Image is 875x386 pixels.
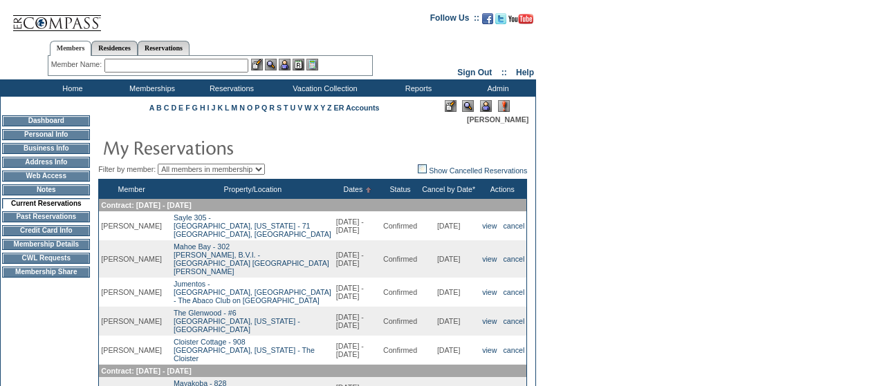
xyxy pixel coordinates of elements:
td: CWL Requests [2,253,90,264]
td: [PERSON_NAME] [99,240,164,278]
a: L [225,104,229,112]
td: Follow Us :: [430,12,479,28]
a: B [156,104,162,112]
a: view [482,255,497,263]
td: [DATE] - [DATE] [334,211,381,240]
img: b_calculator.gif [306,59,318,70]
img: Become our fan on Facebook [482,13,493,24]
span: Filter by member: [98,165,156,173]
a: G [192,104,198,112]
a: V [297,104,302,112]
td: Home [31,79,111,97]
img: Reservations [293,59,304,70]
a: Mahoe Bay - 302[PERSON_NAME], B.V.I. - [GEOGRAPHIC_DATA] [GEOGRAPHIC_DATA][PERSON_NAME] [174,242,329,276]
td: Membership Details [2,239,90,250]
a: W [304,104,311,112]
a: Dates [343,185,362,193]
div: Member Name: [51,59,104,70]
td: Past Reservations [2,211,90,222]
a: Show Cancelled Reservations [418,166,527,175]
a: R [269,104,275,112]
a: Z [327,104,332,112]
th: Actions [478,180,527,200]
a: T [284,104,288,112]
td: [DATE] - [DATE] [334,278,381,307]
a: Sign Out [457,68,492,77]
img: View Mode [462,100,474,112]
a: ER Accounts [334,104,380,112]
a: Cancel by Date* [422,185,475,193]
a: Residences [91,41,138,55]
img: View [265,59,277,70]
td: [DATE] - [DATE] [334,240,381,278]
a: Status [389,185,410,193]
td: Notes [2,184,90,195]
a: O [247,104,252,112]
a: X [313,104,318,112]
a: F [185,104,190,112]
td: [DATE] [419,307,478,336]
img: pgTtlMyReservations.gif [102,133,379,161]
img: Impersonate [279,59,291,70]
a: cancel [504,288,525,296]
td: [DATE] [419,240,478,278]
td: Credit Card Info [2,225,90,236]
a: A [149,104,154,112]
a: view [482,346,497,354]
a: H [200,104,205,112]
a: cancel [504,222,525,230]
img: Ascending [362,187,371,193]
span: [PERSON_NAME] [467,115,528,124]
img: Subscribe to our YouTube Channel [508,14,533,24]
td: Vacation Collection [270,79,377,97]
td: [PERSON_NAME] [99,307,164,336]
td: Web Access [2,171,90,182]
img: chk_off.JPG [418,164,427,173]
a: view [482,288,497,296]
a: cancel [504,255,525,263]
a: N [239,104,245,112]
td: [DATE] - [DATE] [334,307,381,336]
td: [DATE] [419,278,478,307]
a: Reservations [138,41,190,55]
td: [DATE] [419,211,478,240]
a: J [211,104,215,112]
td: [DATE] [419,336,478,365]
a: Become our fan on Facebook [482,17,493,26]
a: The Glenwood - #6[GEOGRAPHIC_DATA], [US_STATE] - [GEOGRAPHIC_DATA] [174,309,300,334]
td: [DATE] - [DATE] [334,336,381,365]
td: Membership Share [2,267,90,278]
td: Reports [377,79,457,97]
a: Follow us on Twitter [495,17,506,26]
a: S [277,104,282,112]
td: Confirmed [381,211,419,240]
img: b_edit.gif [251,59,263,70]
td: [PERSON_NAME] [99,211,164,240]
td: Address Info [2,157,90,168]
a: K [217,104,223,112]
a: Jumentos -[GEOGRAPHIC_DATA], [GEOGRAPHIC_DATA] - The Abaco Club on [GEOGRAPHIC_DATA] [174,280,331,305]
img: Compass Home [12,3,102,32]
span: Contract: [DATE] - [DATE] [101,367,191,375]
span: Contract: [DATE] - [DATE] [101,201,191,209]
td: [PERSON_NAME] [99,336,164,365]
a: cancel [504,346,525,354]
td: Confirmed [381,240,419,278]
a: view [482,317,497,325]
a: E [178,104,183,112]
td: Confirmed [381,278,419,307]
a: C [164,104,169,112]
a: Cloister Cottage - 908[GEOGRAPHIC_DATA], [US_STATE] - The Cloister [174,338,315,363]
td: Confirmed [381,336,419,365]
td: Current Reservations [2,198,90,209]
a: I [208,104,210,112]
img: Impersonate [480,100,492,112]
a: Sayle 305 -[GEOGRAPHIC_DATA], [US_STATE] - 71 [GEOGRAPHIC_DATA], [GEOGRAPHIC_DATA] [174,213,331,238]
img: Log Concern/Member Elevation [498,100,510,112]
td: Admin [457,79,536,97]
a: cancel [504,317,525,325]
td: Memberships [111,79,190,97]
a: D [171,104,176,112]
td: Reservations [190,79,270,97]
a: Subscribe to our YouTube Channel [508,17,533,26]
